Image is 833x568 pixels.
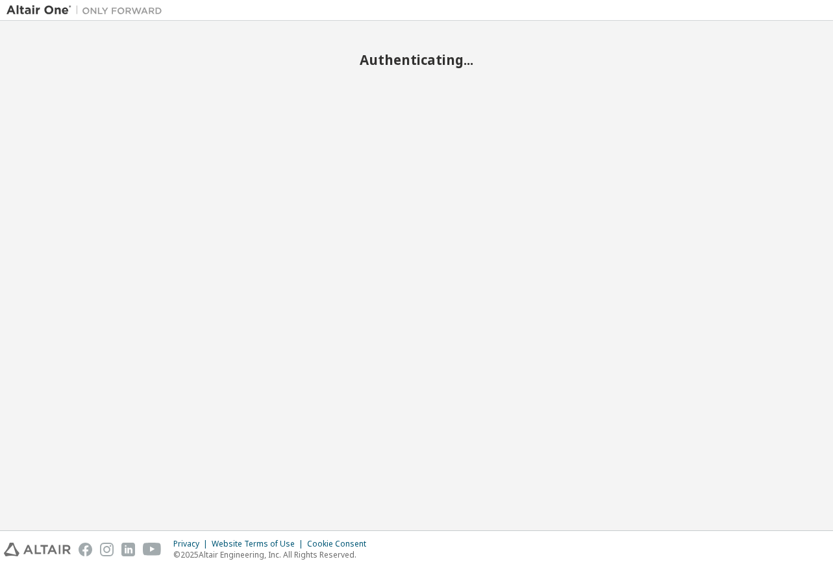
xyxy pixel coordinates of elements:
[143,543,162,556] img: youtube.svg
[100,543,114,556] img: instagram.svg
[79,543,92,556] img: facebook.svg
[6,51,827,68] h2: Authenticating...
[6,4,169,17] img: Altair One
[173,539,212,549] div: Privacy
[121,543,135,556] img: linkedin.svg
[212,539,307,549] div: Website Terms of Use
[307,539,374,549] div: Cookie Consent
[173,549,374,560] p: © 2025 Altair Engineering, Inc. All Rights Reserved.
[4,543,71,556] img: altair_logo.svg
